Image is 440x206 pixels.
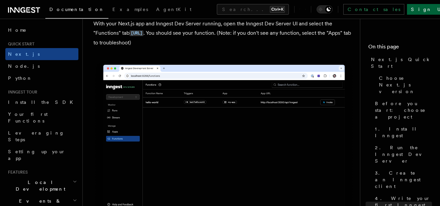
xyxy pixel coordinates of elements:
span: AgentKit [156,7,191,12]
a: Next.js Quick Start [368,53,432,72]
span: Inngest tour [5,89,37,95]
span: Features [5,170,28,175]
span: Choose Next.js version [379,75,432,95]
p: With your Next.js app and Inngest Dev Server running, open the Inngest Dev Server UI and select t... [93,19,355,47]
a: Contact sales [343,4,404,15]
a: Setting up your app [5,146,78,164]
a: Next.js [5,48,78,60]
a: Python [5,72,78,84]
span: Next.js Quick Start [371,56,432,69]
a: Install the SDK [5,96,78,108]
span: Examples [112,7,148,12]
a: 3. Create an Inngest client [372,167,432,192]
span: 2. Run the Inngest Dev Server [375,144,432,164]
a: Your first Functions [5,108,78,127]
span: Your first Functions [8,112,48,124]
kbd: Ctrl+K [270,6,285,13]
span: Documentation [49,7,104,12]
span: Leveraging Steps [8,130,64,142]
span: Setting up your app [8,149,65,161]
a: Node.js [5,60,78,72]
a: Documentation [45,2,108,19]
button: Search...Ctrl+K [217,4,289,15]
a: Before you start: choose a project [372,97,432,123]
span: Local Development [5,179,73,192]
a: Choose Next.js version [376,72,432,97]
span: 3. Create an Inngest client [375,170,432,190]
a: Examples [108,2,152,18]
span: Python [8,75,32,81]
span: Next.js [8,51,40,57]
button: Toggle dark mode [317,5,333,13]
a: Home [5,24,78,36]
span: Home [8,27,27,33]
a: Leveraging Steps [5,127,78,146]
a: AgentKit [152,2,195,18]
span: Quick start [5,41,34,47]
a: [URL] [129,30,143,36]
h4: On this page [368,43,432,53]
span: Before you start: choose a project [375,100,432,120]
span: Node.js [8,63,40,69]
a: 2. Run the Inngest Dev Server [372,142,432,167]
span: 1. Install Inngest [375,126,432,139]
span: Install the SDK [8,99,77,105]
button: Local Development [5,176,78,195]
a: 1. Install Inngest [372,123,432,142]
